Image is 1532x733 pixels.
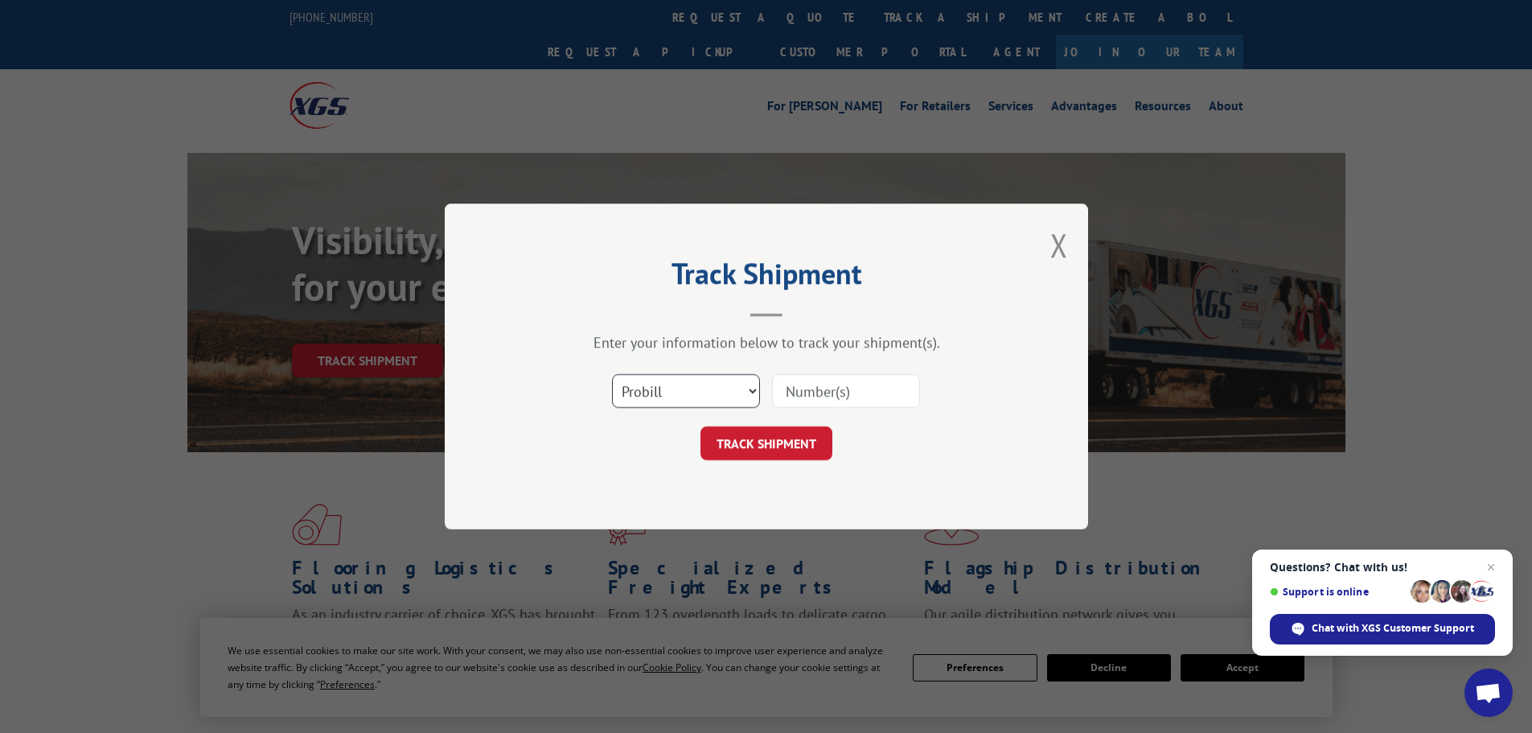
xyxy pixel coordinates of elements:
[1270,614,1495,644] span: Chat with XGS Customer Support
[1270,586,1405,598] span: Support is online
[1050,224,1068,266] button: Close modal
[525,262,1008,293] h2: Track Shipment
[700,426,832,460] button: TRACK SHIPMENT
[525,333,1008,352] div: Enter your information below to track your shipment(s).
[1464,669,1513,717] a: Open chat
[772,374,920,408] input: Number(s)
[1312,621,1474,636] span: Chat with XGS Customer Support
[1270,561,1495,574] span: Questions? Chat with us!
